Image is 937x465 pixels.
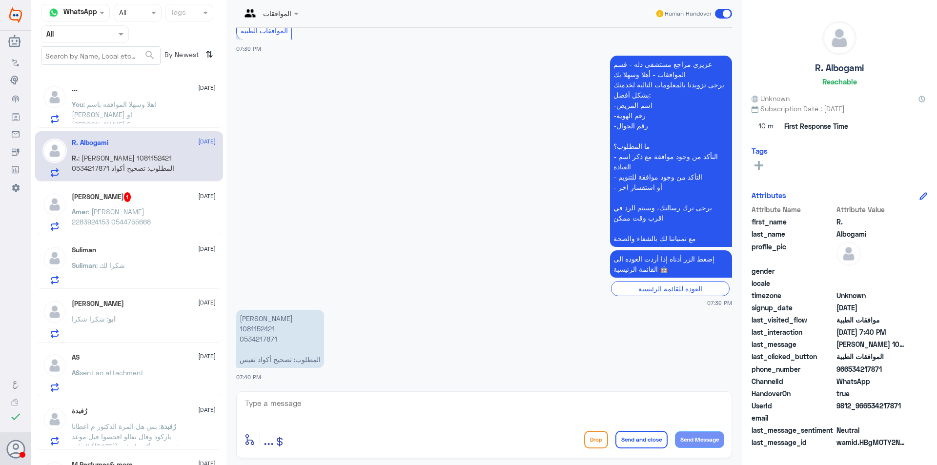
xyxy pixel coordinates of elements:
span: first_name [752,217,835,227]
span: موافقات الطبية [836,315,907,325]
h5: Suliman [72,246,96,254]
span: 0 [836,425,907,435]
h5: ... [72,85,78,93]
i: ⇅ [205,46,213,62]
span: phone_number [752,364,835,374]
span: Unknown [752,93,790,103]
span: راجح سلطان البقمي 1081152421 0534217871 المطلوب: تصحيح أكواد نفيس [836,339,907,349]
p: 11/9/2025, 7:40 PM [236,310,324,368]
span: last_message [752,339,835,349]
span: 10 m [752,118,781,135]
img: defaultAdmin.png [42,353,67,378]
span: Albogami [836,229,907,239]
div: Tags [169,7,186,20]
span: [DATE] [198,298,216,307]
span: الموافقات الطبية [241,26,288,35]
span: : [PERSON_NAME] 1081152421 0534217871 المطلوب: تصحيح أكواد نفيس [72,154,174,182]
span: You [72,100,83,108]
span: Unknown [836,290,907,301]
h5: R. Albogami [72,139,108,147]
div: العودة للقائمة الرئيسية [611,281,730,296]
button: ... [264,428,274,450]
span: 2025-09-11T16:40:59.887Z [836,327,907,337]
span: رُفيدة [161,422,176,430]
span: HandoverOn [752,388,835,399]
span: search [144,49,156,61]
img: defaultAdmin.png [42,192,67,217]
span: signup_date [752,303,835,313]
button: Avatar [6,440,25,458]
span: : اهلا وسهلا الموافقه باسم [PERSON_NAME] او [PERSON_NAME] ؟ [72,100,156,129]
span: gender [752,266,835,276]
span: 07:39 PM [707,299,732,307]
button: Send and close [615,431,668,448]
span: locale [752,278,835,288]
span: null [836,278,907,288]
span: الموافقات الطبية [836,351,907,362]
img: Widebot Logo [9,7,22,23]
h5: Amer Skouti [72,192,131,202]
span: null [836,413,907,423]
span: : بس هل المرة الدكتور م اعطانا باركود وقال تعالو افحصوا قبل موعد العيادة ([DATE]) ف نبقى نتأكد هل... [72,422,179,461]
span: wamid.HBgMOTY2NTM0MjE3ODcxFQIAEhgUM0FFMENFNDM0NkZCQTFDQ0EwNzcA [836,437,907,447]
span: Subscription Date : [DATE] [752,103,927,114]
span: By Newest [161,46,202,66]
img: defaultAdmin.png [823,21,856,55]
span: 966534217871 [836,364,907,374]
span: Attribute Value [836,204,907,215]
span: First Response Time [784,121,848,131]
span: true [836,388,907,399]
span: 1 [124,192,131,202]
span: : شكرا لك [96,261,125,269]
span: 2 [836,376,907,386]
img: whatsapp.png [46,5,61,20]
span: 2025-09-11T16:38:53.035Z [836,303,907,313]
span: : شكرا شكرا [72,315,108,323]
button: search [144,47,156,63]
h5: ابو سعود [72,300,124,308]
span: ChannelId [752,376,835,386]
span: ... [264,430,274,448]
p: 11/9/2025, 7:39 PM [610,56,732,247]
span: : [PERSON_NAME] 2283924153 0544755668 [72,207,151,226]
img: defaultAdmin.png [42,300,67,324]
span: 07:40 PM [236,374,261,380]
span: AS [72,368,80,377]
h6: Tags [752,146,768,155]
h6: Attributes [752,191,786,200]
button: Send Message [675,431,724,448]
h5: AS [72,353,80,362]
span: [DATE] [198,192,216,201]
span: [DATE] [198,83,216,92]
span: Suliman [72,261,96,269]
span: Attribute Name [752,204,835,215]
img: defaultAdmin.png [836,242,861,266]
span: Amer [72,207,88,216]
span: sent an attachment [80,368,143,377]
img: defaultAdmin.png [42,246,67,270]
span: 07:39 PM [236,45,261,52]
span: [DATE] [198,352,216,361]
span: 9812_966534217871 [836,401,907,411]
span: R. [72,154,78,162]
h5: رُفيدة [72,407,87,415]
span: UserId [752,401,835,411]
p: 11/9/2025, 7:39 PM [610,250,732,278]
img: defaultAdmin.png [42,407,67,431]
span: null [836,266,907,276]
span: [DATE] [198,405,216,414]
span: profile_pic [752,242,835,264]
input: Search by Name, Local etc… [41,47,160,64]
span: email [752,413,835,423]
span: R. [836,217,907,227]
i: check [10,411,21,423]
span: ابو [108,315,116,323]
img: defaultAdmin.png [42,85,67,109]
span: last_message_sentiment [752,425,835,435]
span: last_name [752,229,835,239]
span: last_interaction [752,327,835,337]
span: last_clicked_button [752,351,835,362]
img: defaultAdmin.png [42,139,67,163]
span: last_visited_flow [752,315,835,325]
span: Human Handover [665,9,712,18]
